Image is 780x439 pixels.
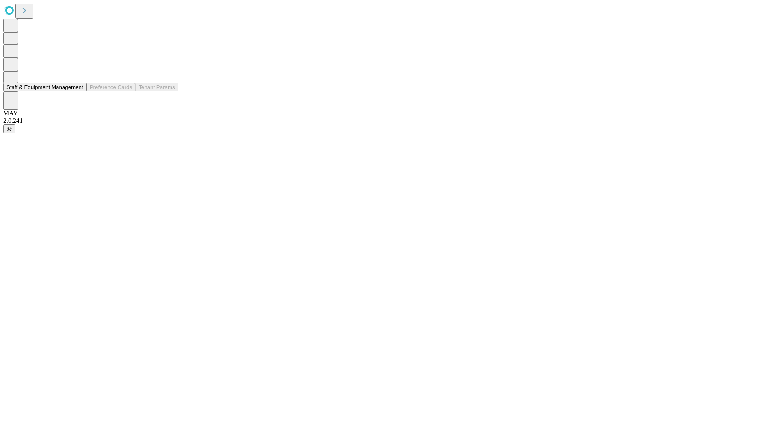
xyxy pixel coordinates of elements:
[6,126,12,132] span: @
[3,124,15,133] button: @
[135,83,178,91] button: Tenant Params
[87,83,135,91] button: Preference Cards
[3,83,87,91] button: Staff & Equipment Management
[3,117,777,124] div: 2.0.241
[3,110,777,117] div: MAY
